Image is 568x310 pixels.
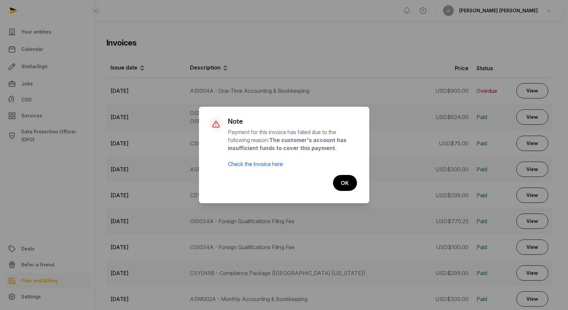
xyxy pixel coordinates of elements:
[228,128,359,168] p: Payment for this invoice has failed due to the following reason:
[228,161,283,167] a: Check the invoice here
[333,175,357,191] button: OK
[228,117,359,125] h3: Note
[228,137,347,151] b: The customer's account has insufficient funds to cover this payment.
[448,233,568,310] iframe: Chat Widget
